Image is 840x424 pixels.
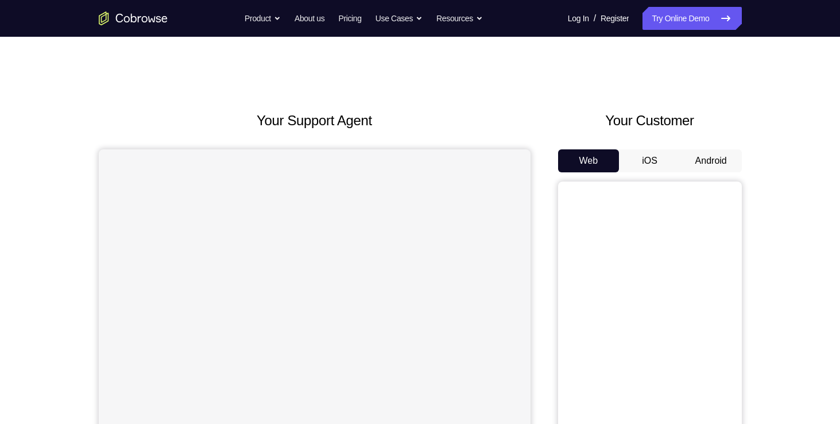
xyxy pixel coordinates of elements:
a: Pricing [338,7,361,30]
button: Resources [436,7,483,30]
h2: Your Customer [558,110,742,131]
span: / [594,11,596,25]
h2: Your Support Agent [99,110,531,131]
a: About us [295,7,324,30]
button: Web [558,149,620,172]
button: iOS [619,149,680,172]
button: Product [245,7,281,30]
a: Register [601,7,629,30]
button: Use Cases [376,7,423,30]
a: Try Online Demo [642,7,741,30]
a: Log In [568,7,589,30]
button: Android [680,149,742,172]
a: Go to the home page [99,11,168,25]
